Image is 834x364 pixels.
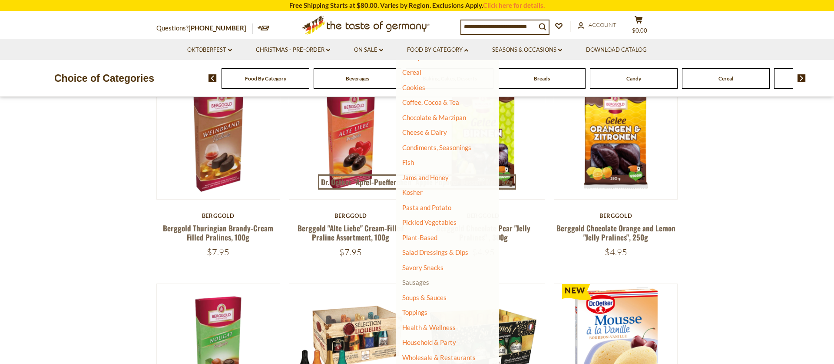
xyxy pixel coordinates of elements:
[156,23,253,34] p: Questions?
[556,223,675,243] a: Berggold Chocolate Orange and Lemon "Jelly Pralines", 250g
[798,74,806,82] img: next arrow
[346,75,369,82] a: Beverages
[163,223,273,243] a: Berggold Thuringian Brandy-Cream Filled Pralines, 100g
[402,144,471,151] a: Condiments, Seasonings
[402,158,414,166] a: Fish
[354,45,383,55] a: On Sale
[402,114,466,121] a: Chocolate & Marzipan
[402,351,476,364] a: Wholesale & Restaurants
[626,75,641,82] a: Candy
[208,74,217,82] img: previous arrow
[402,278,429,286] a: Sausages
[207,247,229,257] span: $7.95
[589,21,616,28] span: Account
[402,98,459,106] a: Coffee, Cocoa & Tea
[402,308,427,316] a: Toppings
[605,247,627,257] span: $4.95
[402,248,468,256] a: Salad Dressings & Dips
[402,174,449,181] a: Jams and Honey
[578,20,616,30] a: Account
[256,45,330,55] a: Christmas - PRE-ORDER
[718,75,733,82] a: Cereal
[632,27,647,34] span: $0.00
[245,75,286,82] a: Food By Category
[156,212,280,219] div: Berggold
[402,204,451,211] a: Pasta and Potato
[402,234,437,241] a: Plant-Based
[289,212,413,219] div: Berggold
[298,223,404,243] a: Berggold "Alte Liebe" Cream-Filled Praline Assortment, 100g
[402,336,456,348] a: Household & Party
[189,24,246,32] a: [PHONE_NUMBER]
[289,76,412,199] img: Berggold "Alte Liebe" Cream-Filled Praline Assortment, 100g
[554,76,677,199] img: Berggold Chocolate Orange and Lemon "Jelly Pralines", 250g
[483,1,545,9] a: Click here for details.
[402,218,457,226] a: Pickled Vegetables
[402,294,447,301] a: Soups & Sauces
[586,45,647,55] a: Download Catalog
[534,75,550,82] a: Breads
[402,264,443,271] a: Savory Snacks
[402,83,425,91] a: Cookies
[402,188,423,196] a: Kosher
[402,128,447,136] a: Cheese & Dairy
[625,16,652,37] button: $0.00
[554,212,678,219] div: Berggold
[402,321,456,334] a: Health & Wellness
[339,247,362,257] span: $7.95
[407,45,468,55] a: Food By Category
[402,68,421,76] a: Cereal
[492,45,562,55] a: Seasons & Occasions
[187,45,232,55] a: Oktoberfest
[157,76,280,199] img: Berggold Thuringian Brandy-Cream Filled Pralines, 100g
